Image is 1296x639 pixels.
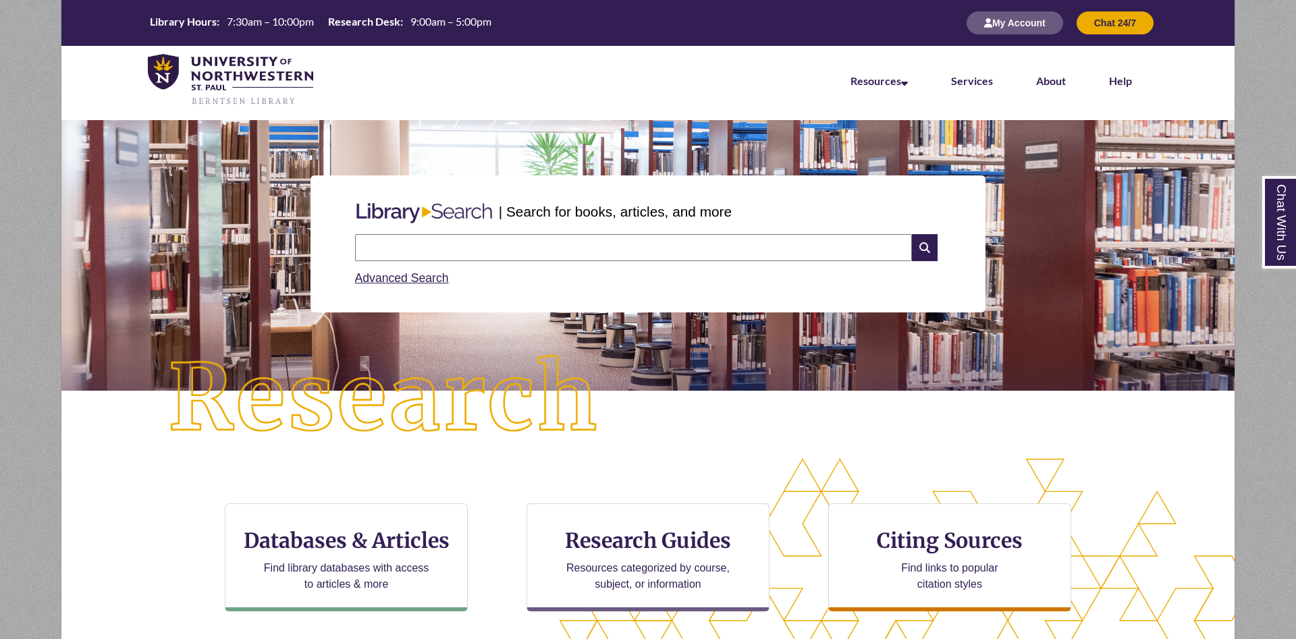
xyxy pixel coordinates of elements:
a: Services [951,74,993,87]
a: Research Guides Resources categorized by course, subject, or information [526,503,769,611]
a: Resources [850,74,908,87]
button: Chat 24/7 [1077,11,1154,34]
p: Find library databases with access to articles & more [259,560,435,592]
a: Advanced Search [355,271,449,285]
h3: Databases & Articles [236,528,456,553]
img: Libary Search [350,198,499,229]
th: Research Desk: [323,14,405,29]
a: My Account [967,17,1063,28]
h3: Research Guides [538,528,758,553]
img: UNWSP Library Logo [148,54,313,107]
span: 9:00am – 5:00pm [410,15,491,28]
span: 7:30am – 10:00pm [227,15,314,28]
th: Library Hours: [144,14,221,29]
i: Search [912,234,938,261]
p: Resources categorized by course, subject, or information [560,560,736,592]
a: Chat 24/7 [1077,17,1154,28]
a: Hours Today [144,14,497,32]
p: | Search for books, articles, and more [499,201,732,222]
button: My Account [967,11,1063,34]
a: Citing Sources Find links to popular citation styles [828,503,1071,611]
a: Databases & Articles Find library databases with access to articles & more [225,503,468,611]
h3: Citing Sources [867,528,1032,553]
a: About [1036,74,1066,87]
table: Hours Today [144,14,497,31]
img: Research [120,307,648,491]
a: Help [1109,74,1132,87]
p: Find links to popular citation styles [884,560,1015,592]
